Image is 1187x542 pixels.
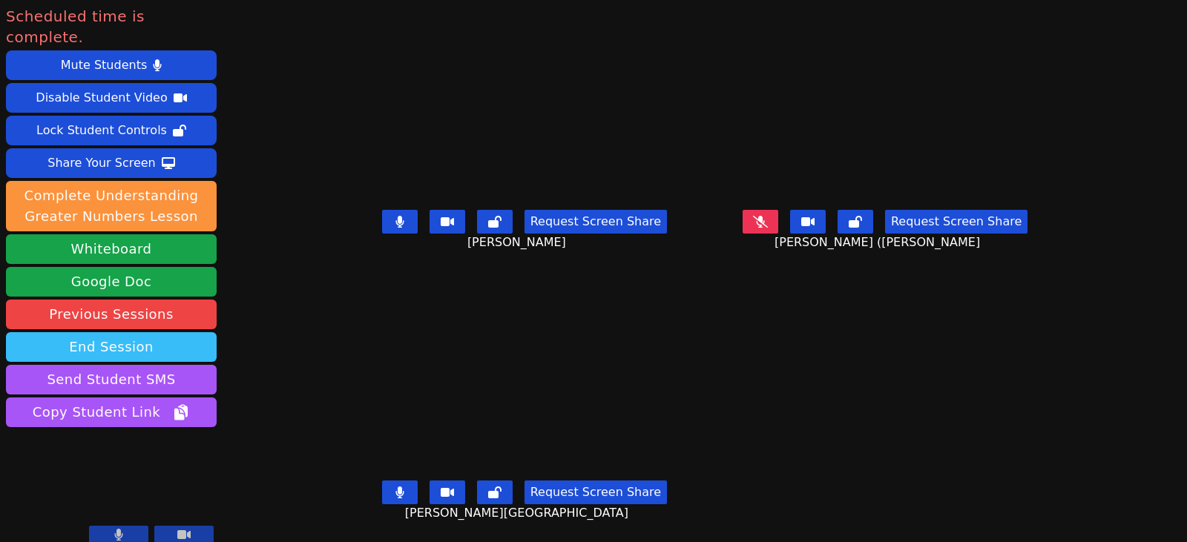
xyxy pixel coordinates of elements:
button: Copy Student Link [6,397,217,427]
button: Mute Students [6,50,217,80]
button: Request Screen Share [885,210,1027,234]
span: [PERSON_NAME] [467,234,570,251]
span: [PERSON_NAME][GEOGRAPHIC_DATA] [405,504,632,522]
a: Google Doc [6,267,217,297]
span: Copy Student Link [33,402,190,423]
button: Complete Understanding Greater Numbers Lesson [6,181,217,231]
button: Share Your Screen [6,148,217,178]
span: [PERSON_NAME] ([PERSON_NAME] [775,234,984,251]
button: End Session [6,332,217,362]
div: Share Your Screen [47,151,156,175]
button: Request Screen Share [525,480,667,504]
div: Lock Student Controls [36,119,167,142]
button: Send Student SMS [6,365,217,394]
button: Whiteboard [6,234,217,264]
span: Scheduled time is complete. [6,6,217,47]
button: Lock Student Controls [6,116,217,145]
div: Mute Students [61,53,147,77]
button: Request Screen Share [525,210,667,234]
button: Disable Student Video [6,83,217,113]
a: Previous Sessions [6,300,217,329]
div: Disable Student Video [36,86,167,110]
